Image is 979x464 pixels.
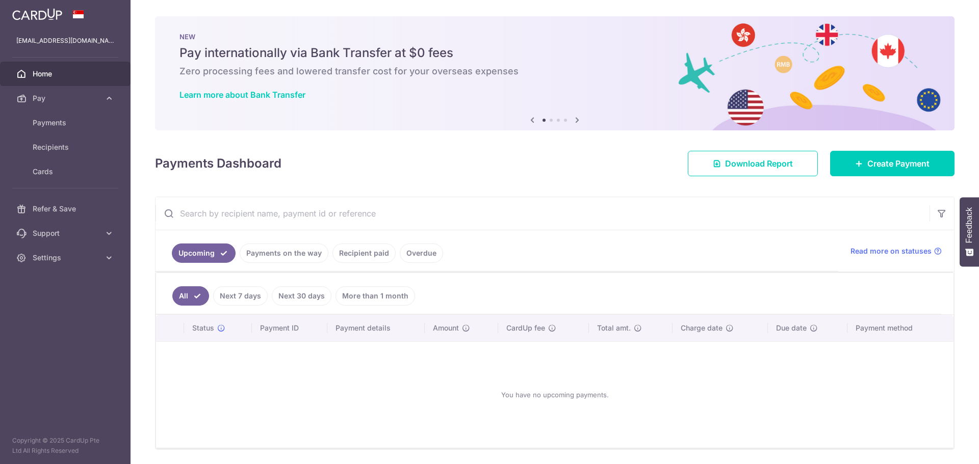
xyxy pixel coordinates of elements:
[252,315,327,341] th: Payment ID
[33,204,100,214] span: Refer & Save
[33,253,100,263] span: Settings
[847,315,954,341] th: Payment method
[240,243,328,263] a: Payments on the way
[172,286,209,306] a: All
[172,243,236,263] a: Upcoming
[400,243,443,263] a: Overdue
[688,151,818,176] a: Download Report
[336,286,415,306] a: More than 1 month
[851,246,932,256] span: Read more on statuses
[192,323,214,333] span: Status
[179,45,930,61] h5: Pay internationally via Bank Transfer at $0 fees
[272,286,331,306] a: Next 30 days
[867,157,930,170] span: Create Payment
[914,433,969,459] iframe: Opens a widget where you can find more information
[433,323,459,333] span: Amount
[33,167,100,177] span: Cards
[506,323,545,333] span: CardUp fee
[851,246,942,256] a: Read more on statuses
[179,90,305,100] a: Learn more about Bank Transfer
[597,323,631,333] span: Total amt.
[33,142,100,152] span: Recipients
[830,151,955,176] a: Create Payment
[332,243,396,263] a: Recipient paid
[155,154,281,173] h4: Payments Dashboard
[33,69,100,79] span: Home
[156,197,930,230] input: Search by recipient name, payment id or reference
[327,315,425,341] th: Payment details
[179,65,930,77] h6: Zero processing fees and lowered transfer cost for your overseas expenses
[960,197,979,266] button: Feedback - Show survey
[776,323,807,333] span: Due date
[12,8,62,20] img: CardUp
[213,286,268,306] a: Next 7 days
[33,93,100,103] span: Pay
[965,207,974,243] span: Feedback
[16,36,114,46] p: [EMAIL_ADDRESS][DOMAIN_NAME]
[168,350,941,440] div: You have no upcoming payments.
[155,16,955,130] img: Bank transfer banner
[725,157,793,170] span: Download Report
[33,118,100,128] span: Payments
[681,323,723,333] span: Charge date
[33,228,100,238] span: Support
[179,33,930,41] p: NEW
